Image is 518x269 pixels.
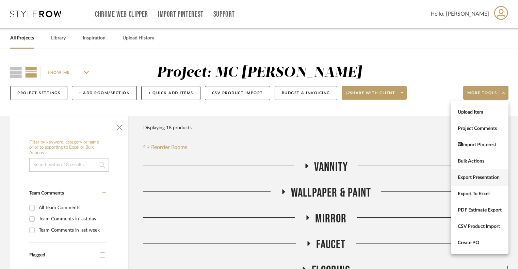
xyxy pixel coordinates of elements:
[458,158,502,164] span: Bulk Actions
[458,191,502,197] span: Export To Excel
[458,240,502,246] span: Create PO
[458,224,502,230] span: CSV Product Import
[458,110,502,115] span: Upload Item
[458,142,502,148] span: Import Pinterest
[458,207,502,213] span: PDF Estimate Export
[458,175,502,181] span: Export Presentation
[458,126,502,132] span: Project Comments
